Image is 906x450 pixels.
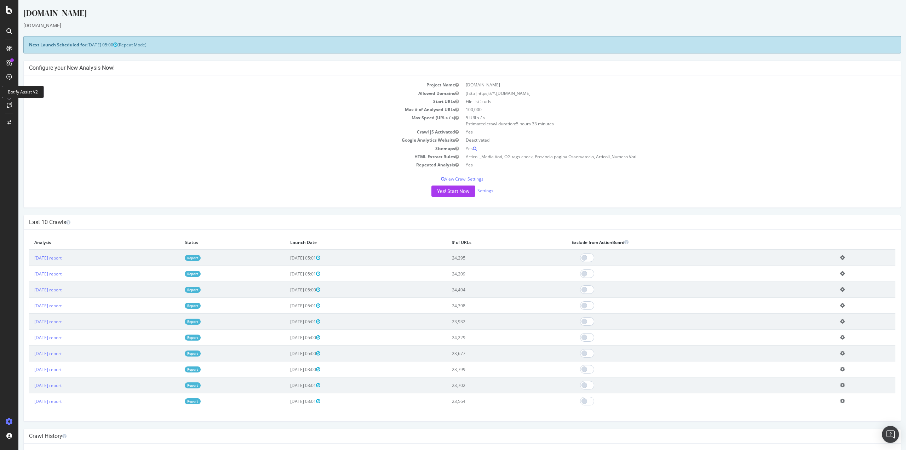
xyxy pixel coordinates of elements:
[11,114,444,128] td: Max Speed (URLs / s)
[16,335,43,341] a: [DATE] report
[11,81,444,89] td: Project Name
[11,219,877,226] h4: Last 10 Crawls
[16,366,43,372] a: [DATE] report
[11,144,444,153] td: Sitemaps
[272,319,302,325] span: [DATE] 05:01
[428,298,548,314] td: 24,398
[11,161,444,169] td: Repeated Analysis
[444,144,877,153] td: Yes
[428,314,548,330] td: 23,932
[444,114,877,128] td: 5 URLs / s Estimated crawl duration:
[166,382,182,388] a: Report
[16,351,43,357] a: [DATE] report
[428,282,548,298] td: 24,494
[272,287,302,293] span: [DATE] 05:00
[11,128,444,136] td: Crawl JS Activated
[11,42,69,48] strong: Next Launch Scheduled for:
[459,188,475,194] a: Settings
[5,7,883,22] div: [DOMAIN_NAME]
[272,366,302,372] span: [DATE] 03:00
[16,319,43,325] a: [DATE] report
[272,351,302,357] span: [DATE] 05:00
[272,398,302,404] span: [DATE] 03:01
[11,136,444,144] td: Google Analytics Website
[11,89,444,97] td: Allowed Domains
[11,97,444,106] td: Start URLs
[11,176,877,182] p: View Crawl Settings
[161,235,266,250] th: Status
[272,335,302,341] span: [DATE] 05:00
[428,377,548,393] td: 23,702
[444,106,877,114] td: 100,000
[428,250,548,266] td: 24,295
[166,271,182,277] a: Report
[16,398,43,404] a: [DATE] report
[444,97,877,106] td: File list 5 urls
[498,121,535,127] span: 5 hours 33 minutes
[166,255,182,261] a: Report
[166,303,182,309] a: Report
[548,235,816,250] th: Exclude from ActionBoard
[428,361,548,377] td: 23,799
[444,136,877,144] td: Deactivated
[166,366,182,372] a: Report
[428,330,548,346] td: 24,229
[2,86,44,98] div: Botify Assist V2
[16,382,43,388] a: [DATE] report
[266,235,428,250] th: Launch Date
[413,186,457,197] button: Yes! Start Now
[166,287,182,293] a: Report
[444,128,877,136] td: Yes
[272,271,302,277] span: [DATE] 05:01
[166,319,182,325] a: Report
[11,153,444,161] td: HTML Extract Rules
[16,255,43,261] a: [DATE] report
[11,235,161,250] th: Analysis
[16,271,43,277] a: [DATE] report
[11,64,877,72] h4: Configure your New Analysis Now!
[166,335,182,341] a: Report
[11,433,877,440] h4: Crawl History
[428,235,548,250] th: # of URLs
[5,22,883,29] div: [DOMAIN_NAME]
[11,106,444,114] td: Max # of Analysed URLs
[428,393,548,409] td: 23,564
[166,351,182,357] a: Report
[444,161,877,169] td: Yes
[444,153,877,161] td: Articoli_Media Voti, OG tags check, Provincia pagina Osservatorio, Articoli_Numero Voti
[16,303,43,309] a: [DATE] report
[272,382,302,388] span: [DATE] 03:01
[16,287,43,293] a: [DATE] report
[272,303,302,309] span: [DATE] 05:01
[882,426,899,443] div: Open Intercom Messenger
[444,89,877,97] td: (http|https)://*.[DOMAIN_NAME]
[428,266,548,282] td: 24,209
[5,36,883,53] div: (Repeat Mode)
[69,42,99,48] span: [DATE] 05:00
[272,255,302,261] span: [DATE] 05:01
[428,346,548,361] td: 23,677
[444,81,877,89] td: [DOMAIN_NAME]
[166,398,182,404] a: Report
